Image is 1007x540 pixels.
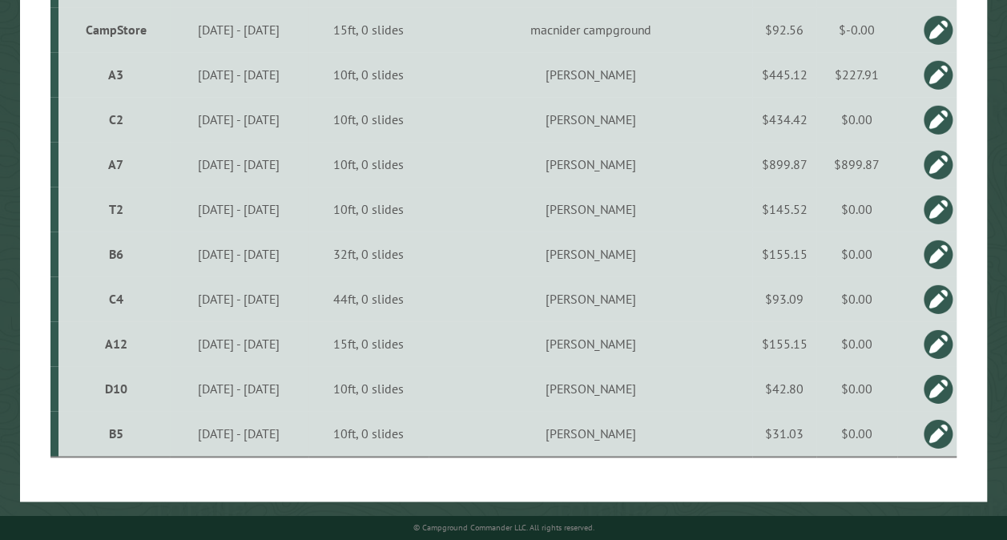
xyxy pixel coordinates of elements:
div: T2 [65,201,167,217]
div: D10 [65,381,167,397]
td: [PERSON_NAME] [429,187,752,232]
td: 15ft, 0 slides [308,321,429,366]
td: $42.80 [752,366,816,411]
td: $0.00 [816,411,897,457]
td: macnider campground [429,7,752,52]
div: A7 [65,156,167,172]
td: 10ft, 0 slides [308,52,429,97]
td: 10ft, 0 slides [308,142,429,187]
td: $0.00 [816,321,897,366]
div: [DATE] - [DATE] [172,111,305,127]
td: $93.09 [752,276,816,321]
td: $434.42 [752,97,816,142]
td: [PERSON_NAME] [429,52,752,97]
div: [DATE] - [DATE] [172,201,305,217]
td: $-0.00 [816,7,897,52]
div: [DATE] - [DATE] [172,246,305,262]
td: $155.15 [752,321,816,366]
td: 44ft, 0 slides [308,276,429,321]
td: $899.87 [816,142,897,187]
td: [PERSON_NAME] [429,97,752,142]
td: $899.87 [752,142,816,187]
td: $0.00 [816,366,897,411]
div: [DATE] - [DATE] [172,336,305,352]
div: [DATE] - [DATE] [172,291,305,307]
div: [DATE] - [DATE] [172,22,305,38]
div: A3 [65,66,167,83]
td: [PERSON_NAME] [429,321,752,366]
td: [PERSON_NAME] [429,232,752,276]
td: 10ft, 0 slides [308,366,429,411]
td: 10ft, 0 slides [308,97,429,142]
td: $0.00 [816,187,897,232]
div: C2 [65,111,167,127]
td: $227.91 [816,52,897,97]
td: $155.15 [752,232,816,276]
td: $92.56 [752,7,816,52]
small: © Campground Commander LLC. All rights reserved. [413,522,594,533]
div: B6 [65,246,167,262]
td: 10ft, 0 slides [308,187,429,232]
td: [PERSON_NAME] [429,411,752,457]
td: [PERSON_NAME] [429,142,752,187]
td: 10ft, 0 slides [308,411,429,457]
td: $0.00 [816,276,897,321]
div: A12 [65,336,167,352]
div: [DATE] - [DATE] [172,66,305,83]
td: $0.00 [816,232,897,276]
div: [DATE] - [DATE] [172,381,305,397]
div: [DATE] - [DATE] [172,156,305,172]
td: $145.52 [752,187,816,232]
td: $0.00 [816,97,897,142]
td: 32ft, 0 slides [308,232,429,276]
div: C4 [65,291,167,307]
td: $445.12 [752,52,816,97]
td: $31.03 [752,411,816,457]
td: [PERSON_NAME] [429,276,752,321]
td: [PERSON_NAME] [429,366,752,411]
div: [DATE] - [DATE] [172,425,305,441]
td: 15ft, 0 slides [308,7,429,52]
div: CampStore [65,22,167,38]
div: B5 [65,425,167,441]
